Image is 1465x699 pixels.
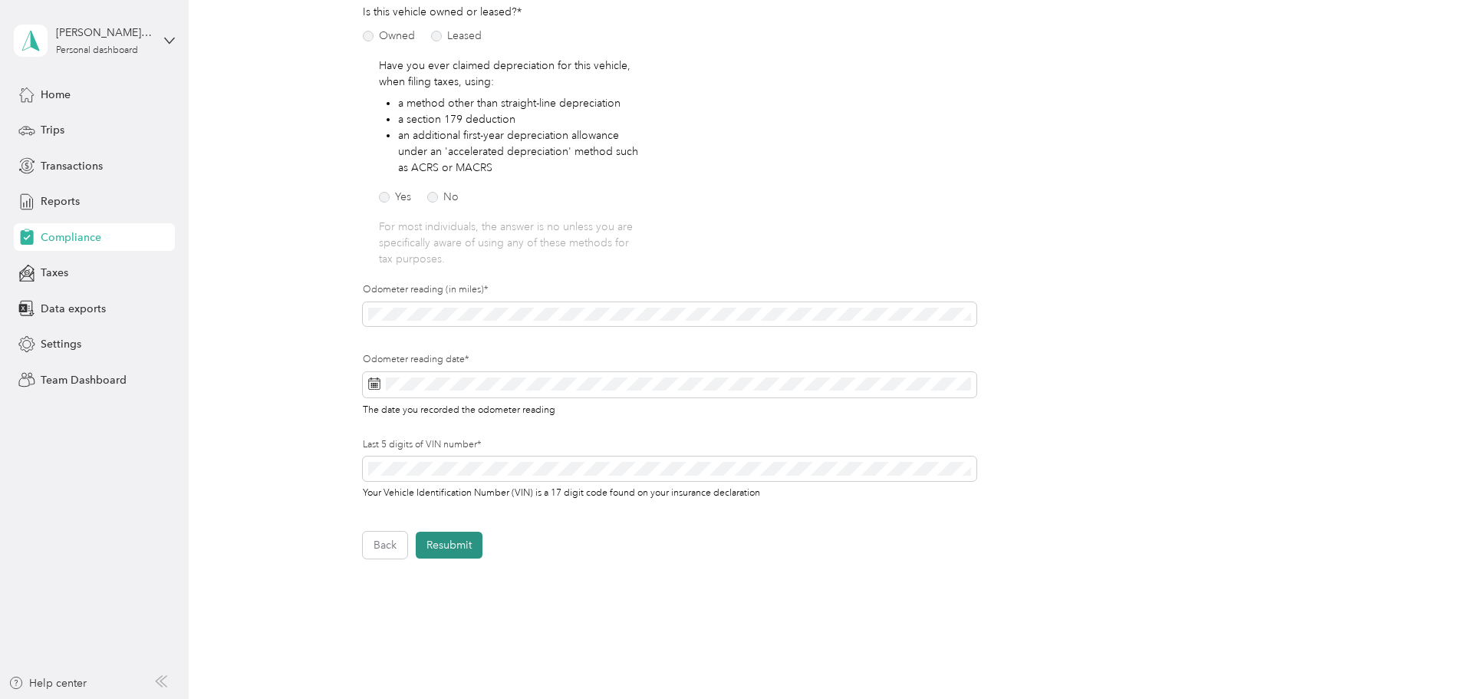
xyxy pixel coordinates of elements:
[41,372,127,388] span: Team Dashboard
[398,111,646,127] li: a section 179 deduction
[41,301,106,317] span: Data exports
[41,229,101,246] span: Compliance
[1379,613,1465,699] iframe: Everlance-gr Chat Button Frame
[41,122,64,138] span: Trips
[56,46,138,55] div: Personal dashboard
[379,192,411,203] label: Yes
[379,58,646,90] p: Have you ever claimed depreciation for this vehicle, when filing taxes, using:
[41,193,80,209] span: Reports
[363,484,760,499] span: Your Vehicle Identification Number (VIN) is a 17 digit code found on your insurance declaration
[416,532,482,559] button: Resubmit
[41,265,68,281] span: Taxes
[363,31,415,41] label: Owned
[56,25,152,41] div: [PERSON_NAME] [PERSON_NAME]
[427,192,459,203] label: No
[398,127,646,176] li: an additional first-year depreciation allowance under an 'accelerated depreciation' method such a...
[431,31,482,41] label: Leased
[41,158,103,174] span: Transactions
[363,401,555,416] span: The date you recorded the odometer reading
[398,95,646,111] li: a method other than straight-line depreciation
[8,675,87,691] button: Help center
[363,353,976,367] label: Odometer reading date*
[363,438,976,452] label: Last 5 digits of VIN number*
[41,336,81,352] span: Settings
[363,4,562,20] p: Is this vehicle owned or leased?*
[363,532,407,559] button: Back
[379,219,646,267] p: For most individuals, the answer is no unless you are specifically aware of using any of these me...
[41,87,71,103] span: Home
[363,283,976,297] label: Odometer reading (in miles)*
